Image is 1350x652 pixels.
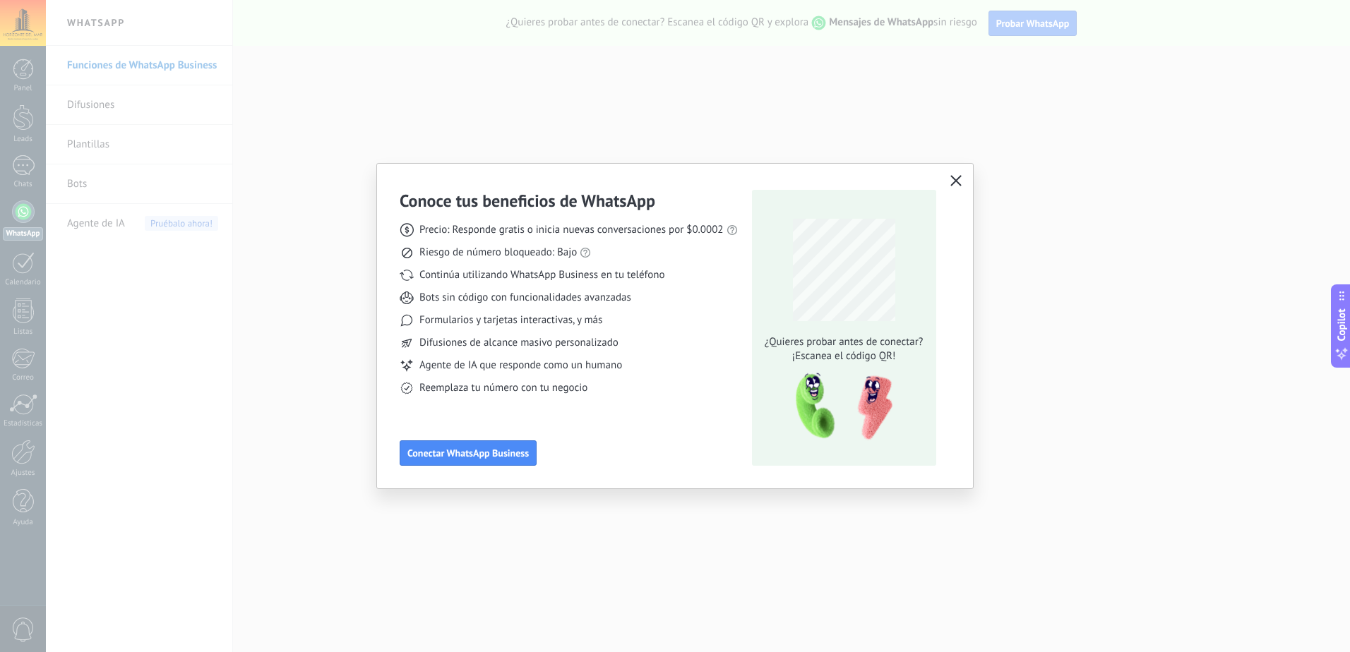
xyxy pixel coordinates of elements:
span: Riesgo de número bloqueado: Bajo [419,246,577,260]
span: Reemplaza tu número con tu negocio [419,381,587,395]
h3: Conoce tus beneficios de WhatsApp [400,190,655,212]
span: Agente de IA que responde como un humano [419,358,622,373]
span: ¿Quieres probar antes de conectar? [760,335,927,349]
span: Conectar WhatsApp Business [407,448,529,458]
button: Conectar WhatsApp Business [400,440,537,466]
img: qr-pic-1x.png [784,369,895,445]
span: Difusiones de alcance masivo personalizado [419,336,619,350]
span: Precio: Responde gratis o inicia nuevas conversaciones por $0.0002 [419,223,724,237]
span: Formularios y tarjetas interactivas, y más [419,313,602,327]
span: Bots sin código con funcionalidades avanzadas [419,291,631,305]
span: Continúa utilizando WhatsApp Business en tu teléfono [419,268,664,282]
span: ¡Escanea el código QR! [760,349,927,363]
span: Copilot [1334,309,1349,342]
